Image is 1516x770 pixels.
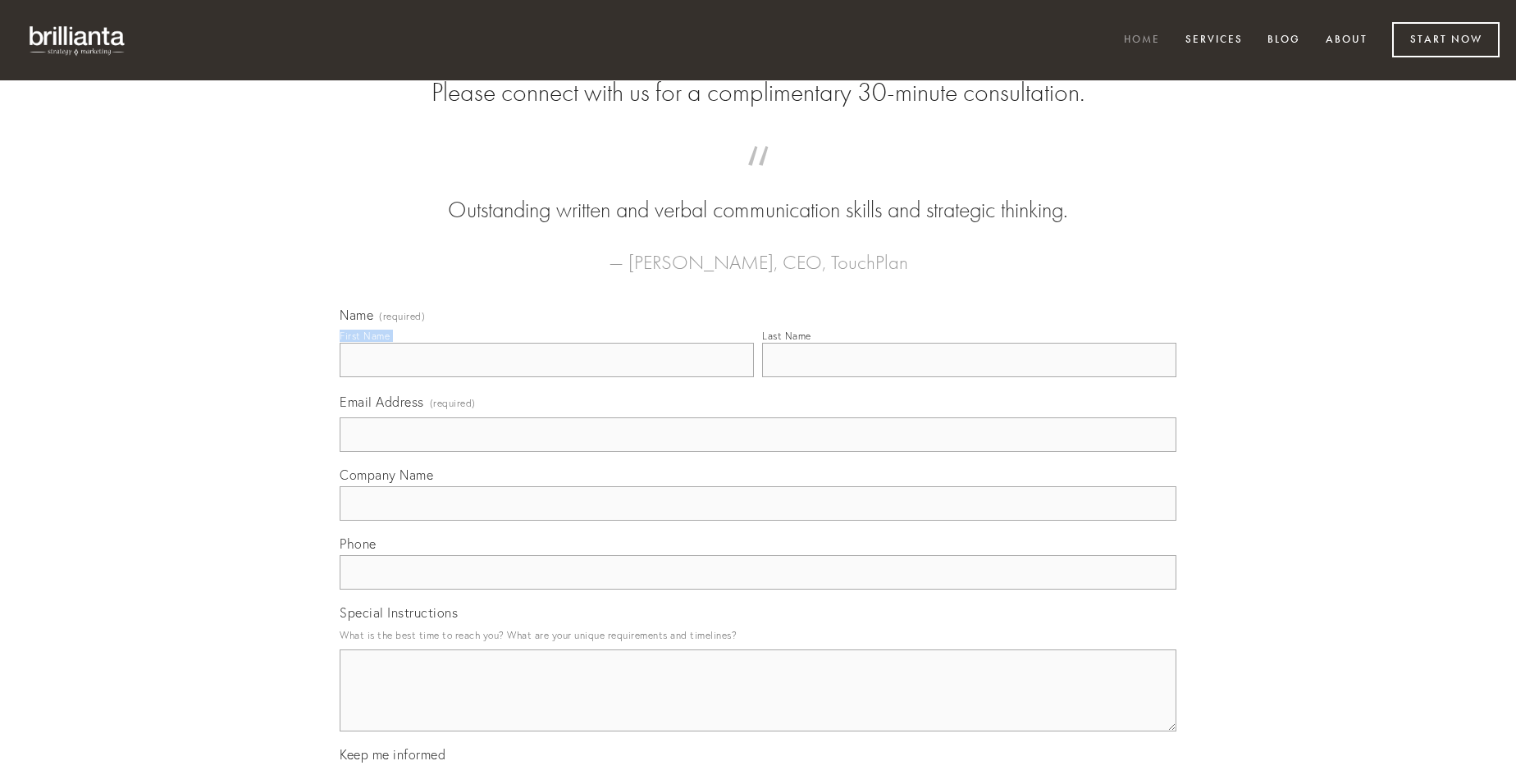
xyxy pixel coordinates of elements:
[340,467,433,483] span: Company Name
[340,77,1176,108] h2: Please connect with us for a complimentary 30-minute consultation.
[340,746,445,763] span: Keep me informed
[340,535,377,552] span: Phone
[1113,27,1171,54] a: Home
[1257,27,1311,54] a: Blog
[366,162,1150,194] span: “
[340,624,1176,646] p: What is the best time to reach you? What are your unique requirements and timelines?
[430,392,476,414] span: (required)
[366,226,1150,279] figcaption: — [PERSON_NAME], CEO, TouchPlan
[1315,27,1378,54] a: About
[379,312,425,321] span: (required)
[366,162,1150,226] blockquote: Outstanding written and verbal communication skills and strategic thinking.
[16,16,139,64] img: brillianta - research, strategy, marketing
[1175,27,1253,54] a: Services
[340,307,373,323] span: Name
[762,330,811,342] div: Last Name
[340,394,424,410] span: Email Address
[1392,22,1500,57] a: Start Now
[340,330,390,342] div: First Name
[340,604,458,621] span: Special Instructions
